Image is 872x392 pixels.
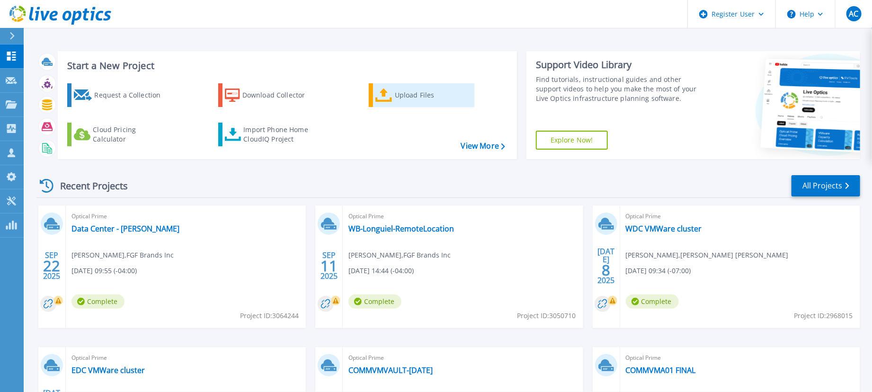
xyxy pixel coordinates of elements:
span: Optical Prime [348,211,577,222]
span: [DATE] 09:34 (-07:00) [626,266,691,276]
span: 8 [602,266,610,274]
a: All Projects [792,175,860,196]
span: 11 [320,262,338,270]
span: Optical Prime [348,353,577,363]
span: [PERSON_NAME] , [PERSON_NAME] [PERSON_NAME] [626,250,789,260]
a: Request a Collection [67,83,173,107]
span: [PERSON_NAME] , FGF Brands Inc [71,250,174,260]
h3: Start a New Project [67,61,505,71]
div: [DATE] 2025 [597,249,615,283]
div: Import Phone Home CloudIQ Project [243,125,317,144]
span: Optical Prime [626,211,854,222]
div: Recent Projects [36,174,141,197]
div: Support Video Library [536,59,706,71]
a: Explore Now! [536,131,608,150]
div: Request a Collection [94,86,170,105]
span: Complete [71,294,125,309]
span: AC [849,10,858,18]
span: Complete [348,294,401,309]
span: Optical Prime [626,353,854,363]
a: COMMVMVAULT-[DATE] [348,365,433,375]
a: Download Collector [218,83,324,107]
a: WB-Longuiel-RemoteLocation [348,224,454,233]
a: EDC VMWare cluster [71,365,145,375]
span: Optical Prime [71,211,300,222]
div: Download Collector [242,86,318,105]
span: Project ID: 3050710 [517,311,576,321]
span: Project ID: 3064244 [240,311,299,321]
a: Cloud Pricing Calculator [67,123,173,146]
div: Cloud Pricing Calculator [93,125,169,144]
span: [PERSON_NAME] , FGF Brands Inc [348,250,451,260]
span: [DATE] 14:44 (-04:00) [348,266,414,276]
a: WDC VMWare cluster [626,224,702,233]
span: Complete [626,294,679,309]
span: Project ID: 2968015 [794,311,853,321]
span: [DATE] 09:55 (-04:00) [71,266,137,276]
a: View More [461,142,505,151]
div: SEP 2025 [43,249,61,283]
span: 22 [43,262,60,270]
a: Data Center - [PERSON_NAME] [71,224,179,233]
div: Upload Files [395,86,471,105]
div: SEP 2025 [320,249,338,283]
span: Optical Prime [71,353,300,363]
a: Upload Files [369,83,474,107]
div: Find tutorials, instructional guides and other support videos to help you make the most of your L... [536,75,706,103]
a: COMMVMA01 FINAL [626,365,696,375]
